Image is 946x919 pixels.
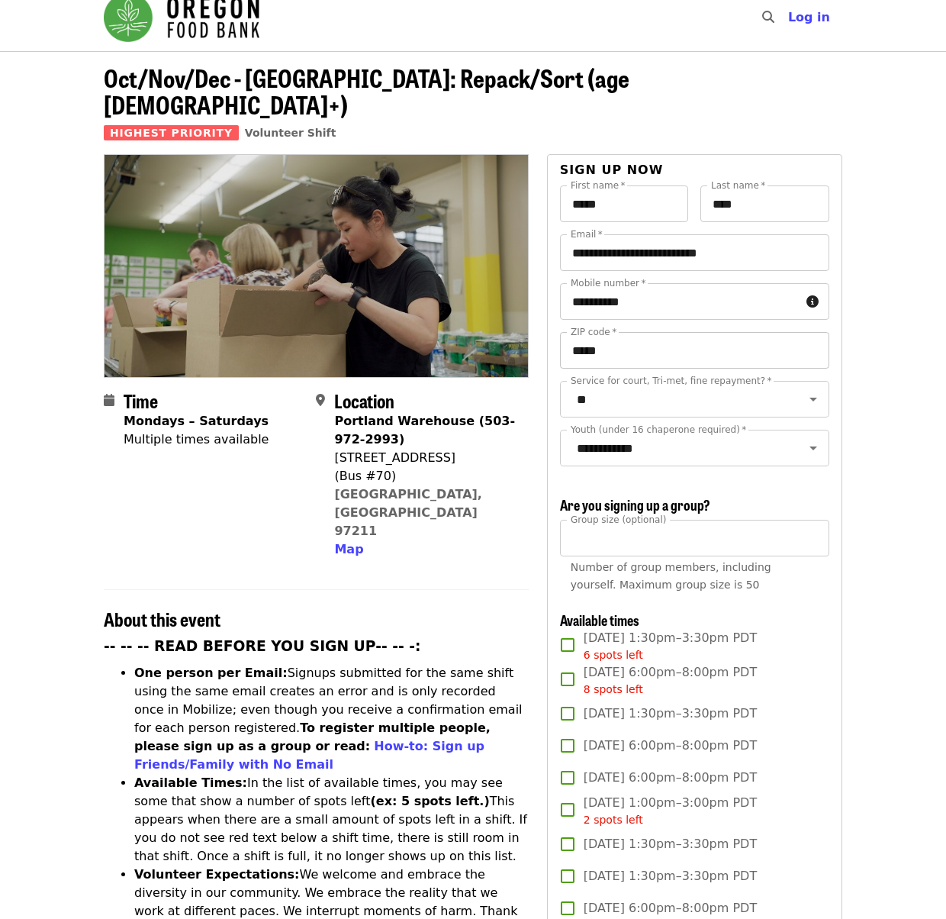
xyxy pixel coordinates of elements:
strong: One person per Email: [134,666,288,680]
a: [GEOGRAPHIC_DATA], [GEOGRAPHIC_DATA] 97211 [334,487,482,538]
span: Available times [560,610,639,630]
span: Group size (optional) [571,514,666,524]
label: First name [571,181,626,190]
i: calendar icon [104,393,114,408]
label: Mobile number [571,279,645,288]
i: map-marker-alt icon [316,393,325,408]
span: Highest Priority [104,125,239,140]
span: 8 spots left [584,683,643,695]
strong: Volunteer Expectations: [134,867,300,882]
button: Map [334,540,363,559]
label: Service for court, Tri-met, fine repayment? [571,376,772,385]
label: ZIP code [571,327,616,337]
span: Log in [788,10,830,24]
span: [DATE] 1:30pm–3:30pm PDT [584,705,757,723]
div: [STREET_ADDRESS] [334,449,516,467]
strong: (ex: 5 spots left.) [370,794,489,808]
div: Multiple times available [124,430,269,449]
span: Oct/Nov/Dec - [GEOGRAPHIC_DATA]: Repack/Sort (age [DEMOGRAPHIC_DATA]+) [104,60,629,122]
input: [object Object] [560,520,829,556]
span: [DATE] 1:30pm–3:30pm PDT [584,835,757,853]
span: 6 spots left [584,649,643,661]
button: Log in [776,2,842,33]
i: search icon [762,10,774,24]
span: Location [334,387,394,414]
span: 2 spots left [584,814,643,826]
button: Open [803,389,824,410]
span: [DATE] 6:00pm–8:00pm PDT [584,737,757,755]
span: Map [334,542,363,556]
a: Volunteer Shift [245,127,336,139]
span: Time [124,387,158,414]
strong: -- -- -- READ BEFORE YOU SIGN UP-- -- -: [104,638,421,654]
span: Are you signing up a group? [560,495,710,514]
a: How-to: Sign up Friends/Family with No Email [134,739,484,772]
span: [DATE] 1:00pm–3:00pm PDT [584,794,757,828]
span: [DATE] 1:30pm–3:30pm PDT [584,867,757,885]
button: Open [803,437,824,459]
li: In the list of available times, you may see some that show a number of spots left This appears wh... [134,774,529,866]
strong: Portland Warehouse (503-972-2993) [334,414,515,447]
label: Youth (under 16 chaperone required) [571,425,746,434]
span: [DATE] 6:00pm–8:00pm PDT [584,663,757,698]
span: [DATE] 1:30pm–3:30pm PDT [584,629,757,663]
strong: Available Times: [134,776,247,790]
img: Oct/Nov/Dec - Portland: Repack/Sort (age 8+) organized by Oregon Food Bank [105,155,528,376]
input: Mobile number [560,283,800,320]
span: About this event [104,605,220,632]
strong: Mondays – Saturdays [124,414,269,428]
input: Last name [700,185,829,222]
i: circle-info icon [806,295,819,309]
label: Email [571,230,603,239]
input: First name [560,185,689,222]
li: Signups submitted for the same shift using the same email creates an error and is only recorded o... [134,664,529,774]
span: [DATE] 6:00pm–8:00pm PDT [584,769,757,787]
label: Last name [711,181,765,190]
input: Email [560,234,829,271]
strong: To register multiple people, please sign up as a group or read: [134,721,491,753]
span: Number of group members, including yourself. Maximum group size is 50 [571,561,771,591]
input: ZIP code [560,332,829,369]
span: Sign up now [560,163,664,177]
span: [DATE] 6:00pm–8:00pm PDT [584,899,757,917]
div: (Bus #70) [334,467,516,485]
